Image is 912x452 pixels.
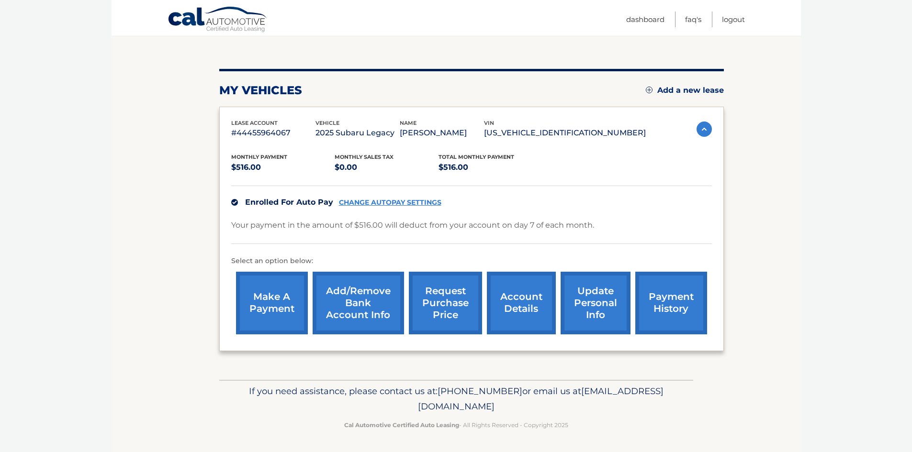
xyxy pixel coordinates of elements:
[635,272,707,334] a: payment history
[245,198,333,207] span: Enrolled For Auto Pay
[315,120,339,126] span: vehicle
[626,11,664,27] a: Dashboard
[313,272,404,334] a: Add/Remove bank account info
[438,386,522,397] span: [PHONE_NUMBER]
[335,154,394,160] span: Monthly sales Tax
[400,126,484,140] p: [PERSON_NAME]
[561,272,631,334] a: update personal info
[219,83,302,98] h2: my vehicles
[484,126,646,140] p: [US_VEHICLE_IDENTIFICATION_NUMBER]
[487,272,556,334] a: account details
[236,272,308,334] a: make a payment
[439,154,514,160] span: Total Monthly Payment
[231,154,287,160] span: Monthly Payment
[335,161,439,174] p: $0.00
[225,384,687,414] p: If you need assistance, please contact us at: or email us at
[231,161,335,174] p: $516.00
[231,126,315,140] p: #44455964067
[231,120,278,126] span: lease account
[646,87,653,93] img: add.svg
[339,198,441,207] a: CHANGE AUTOPAY SETTINGS
[344,421,459,429] strong: Cal Automotive Certified Auto Leasing
[484,120,494,126] span: vin
[231,199,238,206] img: check.svg
[168,6,268,34] a: Cal Automotive
[231,255,712,267] p: Select an option below:
[315,126,400,140] p: 2025 Subaru Legacy
[409,272,482,334] a: request purchase price
[231,219,594,232] p: Your payment in the amount of $516.00 will deduct from your account on day 7 of each month.
[646,86,724,95] a: Add a new lease
[439,161,542,174] p: $516.00
[685,11,701,27] a: FAQ's
[697,121,712,137] img: accordion-active.svg
[225,420,687,430] p: - All Rights Reserved - Copyright 2025
[400,120,417,126] span: name
[722,11,745,27] a: Logout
